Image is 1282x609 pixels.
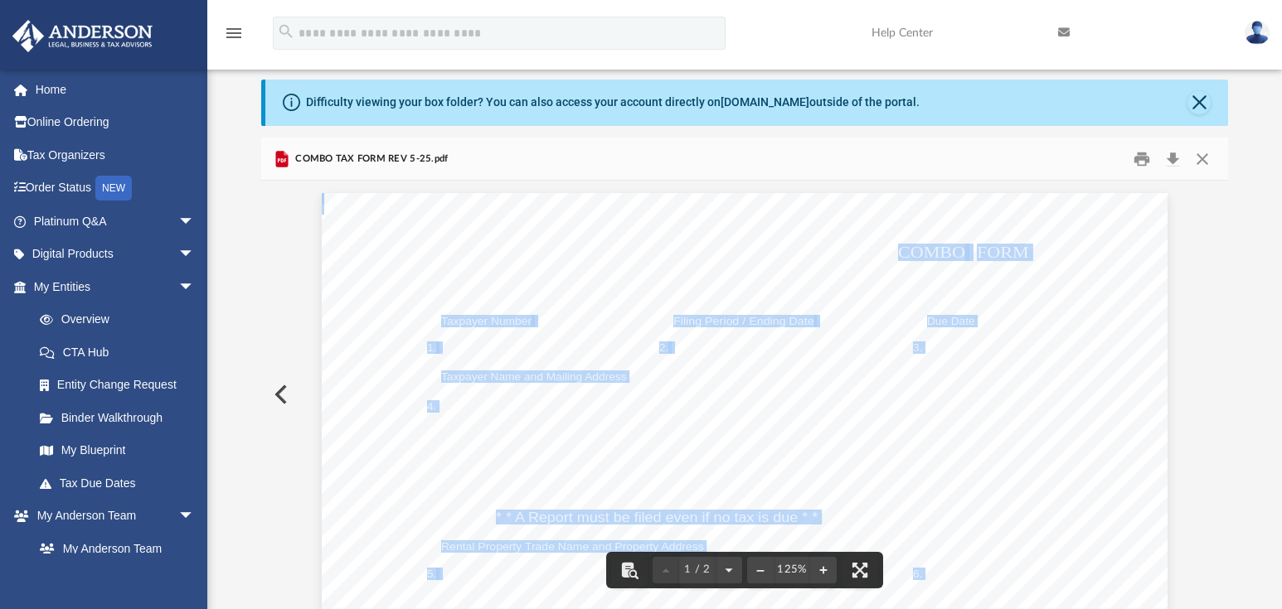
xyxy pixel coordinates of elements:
[261,371,298,418] button: Previous File
[977,244,1029,260] span: FORM
[12,238,220,271] a: Digital Productsarrow_drop_down
[12,270,220,303] a: My Entitiesarrow_drop_down
[23,369,220,402] a: Entity Change Request
[292,152,448,167] span: COMBO TAX FORM REV 5-25.pdf
[926,473,961,482] span: on back.
[23,532,203,565] a: My Anderson Team
[716,552,742,588] button: Next page
[926,462,1035,471] span: Taxpayer Changes section
[648,264,814,280] span: [GEOGRAPHIC_DATA]
[178,238,211,272] span: arrow_drop_down
[427,342,436,354] span: 1.
[261,181,1228,608] div: Document Viewer
[679,552,716,588] button: 1 / 2
[545,283,704,299] span: HOTEL OCCUPANCY
[659,342,668,354] span: 2.
[178,500,211,534] span: arrow_drop_down
[23,466,220,500] a: Tax Due Dates
[12,205,220,238] a: Platinum Q&Aarrow_drop_down
[441,316,532,327] span: Taxpayer Number
[178,205,211,239] span: arrow_drop_down
[611,552,648,588] button: Toggle findbar
[673,316,814,327] span: Filing Period / Ending Date
[679,564,716,575] span: 1 / 2
[913,342,922,354] span: 3.
[926,404,1017,413] span: Blacken this box if any
[427,568,436,580] span: 5.
[747,552,774,588] button: Zoom out
[810,552,837,588] button: Zoom in
[12,500,211,533] a: My Anderson Teamarrow_drop_down
[95,176,132,201] div: NEW
[12,73,220,106] a: Home
[934,595,1041,607] span: Tax Exempt Receipts
[261,138,1228,609] div: Preview
[7,20,158,52] img: Anderson Advisors Platinum Portal
[12,106,220,139] a: Online Ordering
[224,23,244,43] i: menu
[1158,146,1187,172] button: Download
[441,371,627,383] span: Taxpayer Name and Mailing Address
[926,427,1027,436] span: changed. Show changes
[277,22,295,41] i: search
[926,438,1012,447] span: beside the preprinted
[306,94,920,111] div: Difficulty viewing your box folder? You can also access your account directly on outside of the p...
[1245,21,1270,45] img: User Pic
[1187,146,1217,172] button: Close
[913,568,922,580] span: 6.
[496,510,818,524] span: * * A Report must be filed even if no tax is due * *
[926,450,1015,459] span: information and fill out
[261,181,1228,608] div: File preview
[842,552,878,588] button: Enter fullscreen
[12,172,220,205] a: Order StatusNEW
[721,95,809,109] a: [DOMAIN_NAME]
[23,434,211,467] a: My Blueprint
[927,316,975,327] span: Due Date
[427,401,436,413] span: 4.
[23,401,220,434] a: Binder Walkthrough
[224,31,244,43] a: menu
[718,283,899,299] span: & VENUE TAX REPORT
[926,415,1032,424] span: preprinted information has
[12,138,220,172] a: Tax Organizers
[441,541,704,553] span: Rental Property Trade Name and Property Address
[1125,146,1158,172] button: Print
[935,527,1041,539] span: Total Gross Receipts
[23,336,220,369] a: CTA Hub
[178,270,211,304] span: arrow_drop_down
[23,303,220,336] a: Overview
[954,371,1020,383] span: IMPORTANT
[774,564,810,575] div: Current zoom level
[898,244,965,260] span: COMBO
[947,541,1027,553] span: for this Property
[1187,91,1211,114] button: Close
